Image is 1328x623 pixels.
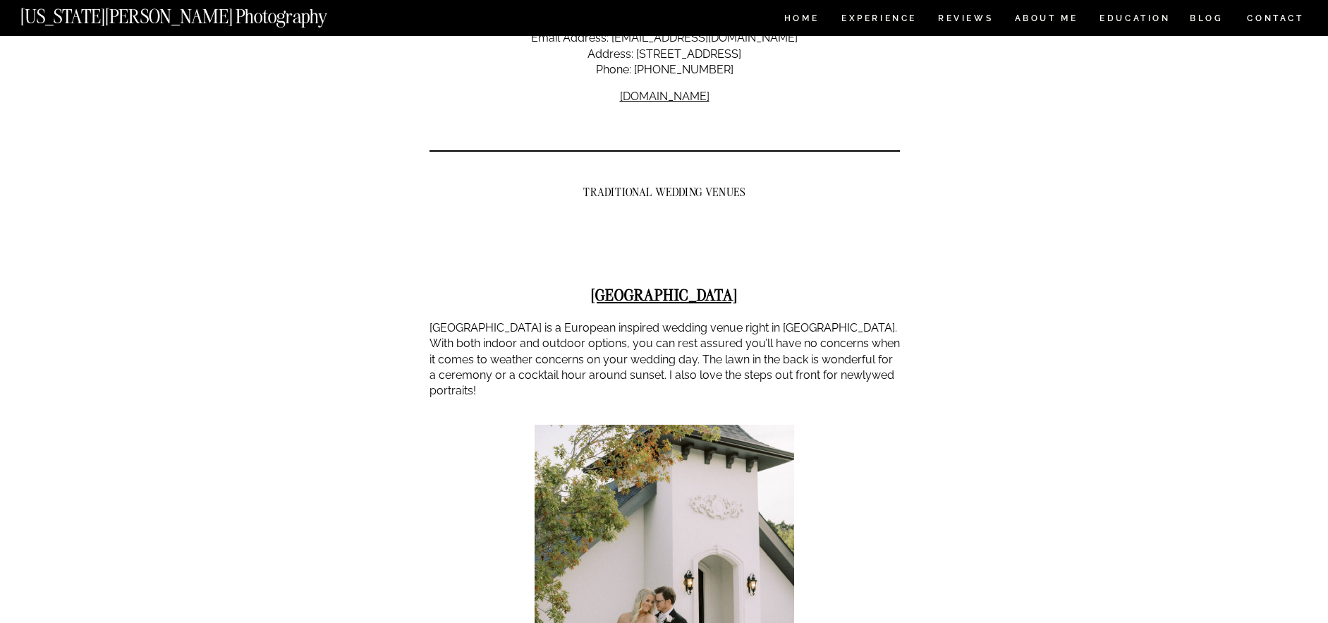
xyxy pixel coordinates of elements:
[20,7,374,19] a: [US_STATE][PERSON_NAME] Photography
[1246,11,1305,26] a: CONTACT
[1098,14,1172,26] a: EDUCATION
[591,284,738,305] strong: [GEOGRAPHIC_DATA]
[430,30,900,78] p: Email Address: [EMAIL_ADDRESS][DOMAIN_NAME] Address: [STREET_ADDRESS] Phone: [PHONE_NUMBER]
[620,90,709,103] a: [DOMAIN_NAME]
[841,14,915,26] a: Experience
[938,14,991,26] a: REVIEWS
[430,186,900,198] h2: TRADITIONAL WEDDING VENUES
[1014,14,1078,26] a: ABOUT ME
[532,2,798,16] strong: Virgin Hotels Starting Cost: $15,000
[1190,14,1224,26] a: BLOG
[781,14,822,26] a: HOME
[430,320,900,399] p: [GEOGRAPHIC_DATA] is a European inspired wedding venue right in [GEOGRAPHIC_DATA]. With both indo...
